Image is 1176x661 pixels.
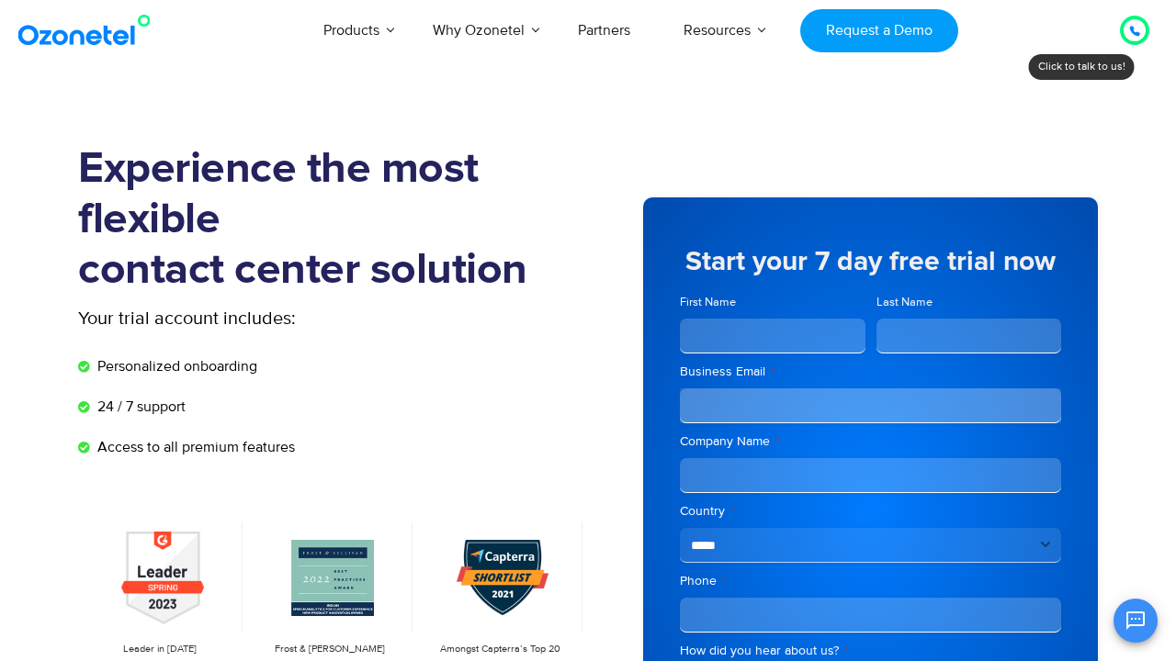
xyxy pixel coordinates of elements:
label: Business Email [680,363,1061,381]
label: Phone [680,572,1061,590]
p: Your trial account includes: [78,305,450,332]
a: Request a Demo [800,9,957,52]
span: Access to all premium features [93,436,295,458]
label: First Name [680,294,865,311]
h1: Experience the most flexible contact center solution [78,144,588,296]
span: 24 / 7 support [93,396,186,418]
h5: Start your 7 day free trial now [680,248,1061,275]
p: Leader in [DATE] [87,642,233,657]
label: Last Name [876,294,1062,311]
label: How did you hear about us? [680,642,1061,660]
span: Personalized onboarding [93,355,257,377]
label: Company Name [680,432,1061,451]
button: Open chat [1114,599,1158,643]
label: Country [680,502,1061,521]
